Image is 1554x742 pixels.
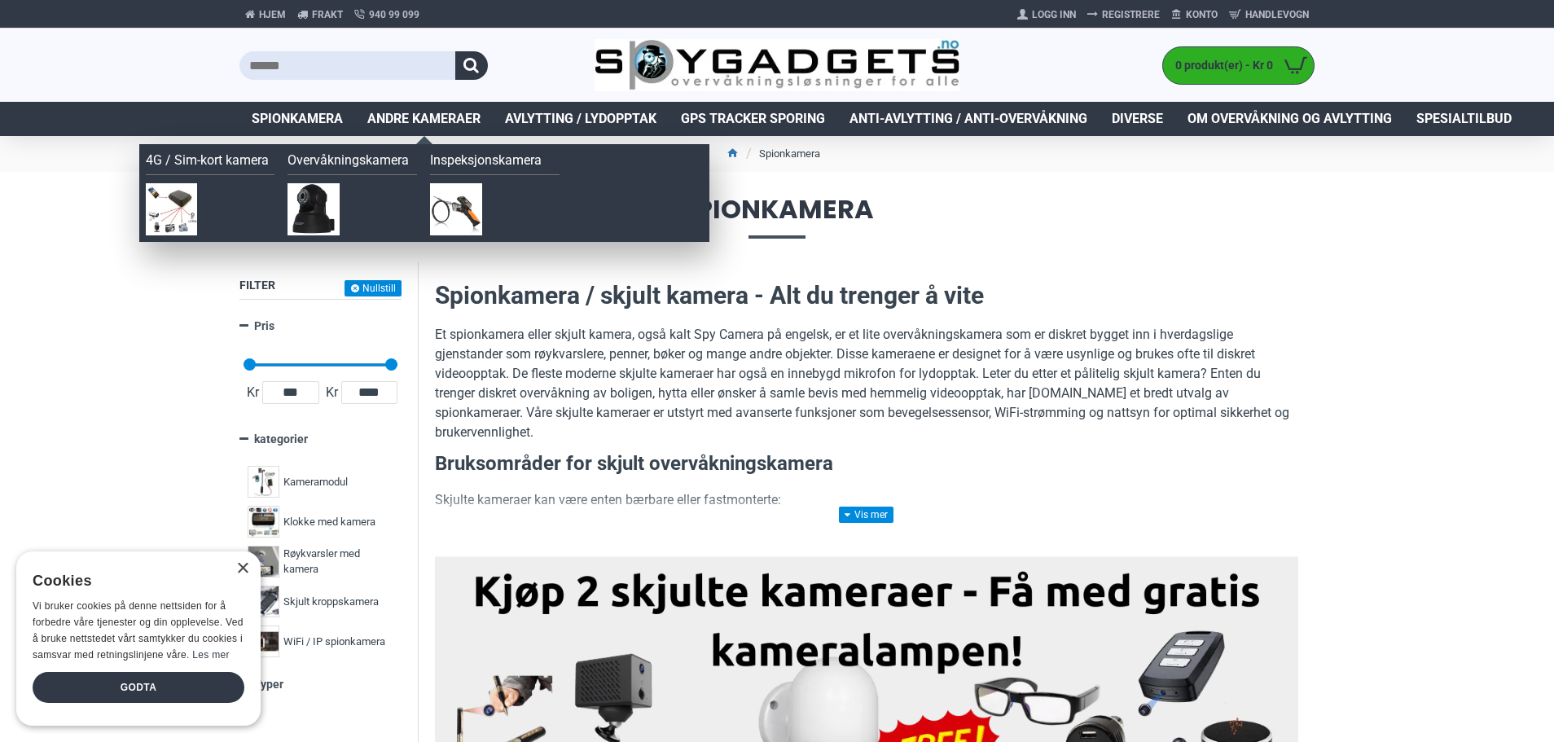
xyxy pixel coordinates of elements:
a: Registrere [1082,2,1165,28]
span: 940 99 099 [369,7,419,22]
span: Kameramodul [283,474,348,490]
a: Les mer, opens a new window [192,649,229,661]
h2: Spionkamera / skjult kamera - Alt du trenger å vite [435,279,1298,313]
a: Logg Inn [1012,2,1082,28]
span: Handlevogn [1245,7,1309,22]
img: Skjult kroppskamera [248,586,279,617]
img: Kameramodul [248,466,279,498]
span: Konto [1186,7,1218,22]
h3: Bruksområder for skjult overvåkningskamera [435,450,1298,478]
span: Klokke med kamera [283,514,375,530]
span: Om overvåkning og avlytting [1187,109,1392,129]
span: GPS Tracker Sporing [681,109,825,129]
span: 0 produkt(er) - Kr 0 [1163,57,1277,74]
span: Diverse [1112,109,1163,129]
span: Andre kameraer [367,109,481,129]
span: Frakt [312,7,343,22]
a: Typer [239,670,402,699]
p: Skjulte kameraer kan være enten bærbare eller fastmonterte: [435,490,1298,510]
a: Avlytting / Lydopptak [493,102,669,136]
span: Filter [239,279,275,292]
span: Vi bruker cookies på denne nettsiden for å forbedre våre tjenester og din opplevelse. Ved å bruke... [33,600,244,660]
a: 4G / Sim-kort kamera [146,151,275,175]
strong: Bærbare spionkameraer: [468,520,616,535]
span: Spionkamera [239,196,1315,238]
span: Skjult kroppskamera [283,594,379,610]
button: Nullstill [345,280,402,296]
div: Godta [33,672,244,703]
img: WiFi / IP spionkamera [248,626,279,657]
a: Diverse [1100,102,1175,136]
a: Pris [239,312,402,340]
img: Inspeksjonskamera [430,183,482,235]
a: GPS Tracker Sporing [669,102,837,136]
a: Anti-avlytting / Anti-overvåkning [837,102,1100,136]
span: Avlytting / Lydopptak [505,109,656,129]
a: 0 produkt(er) - Kr 0 [1163,47,1314,84]
span: Logg Inn [1032,7,1076,22]
a: Overvåkningskamera [288,151,417,175]
a: Andre kameraer [355,102,493,136]
span: Spesialtilbud [1416,109,1512,129]
a: Handlevogn [1223,2,1315,28]
a: kategorier [239,425,402,454]
img: Overvåkningskamera [288,183,340,235]
div: Close [236,563,248,575]
img: Klokke med kamera [248,506,279,538]
span: Kr [244,383,262,402]
span: Registrere [1102,7,1160,22]
a: Inspeksjonskamera [430,151,560,175]
img: SpyGadgets.no [595,39,960,92]
span: Røykvarsler med kamera [283,546,389,577]
span: Hjem [259,7,286,22]
span: Spionkamera [252,109,343,129]
img: 4G / Sim-kort kamera [146,183,198,235]
p: Et spionkamera eller skjult kamera, også kalt Spy Camera på engelsk, er et lite overvåkningskamer... [435,325,1298,442]
a: Spesialtilbud [1404,102,1524,136]
a: Spionkamera [239,102,355,136]
div: Cookies [33,564,234,599]
span: WiFi / IP spionkamera [283,634,385,650]
span: Kr [323,383,341,402]
a: Om overvåkning og avlytting [1175,102,1404,136]
li: Disse kan tas med overalt og brukes til skjult filming i situasjoner der diskresjon er nødvendig ... [468,518,1298,557]
span: Anti-avlytting / Anti-overvåkning [849,109,1087,129]
a: Konto [1165,2,1223,28]
img: Røykvarsler med kamera [248,546,279,577]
